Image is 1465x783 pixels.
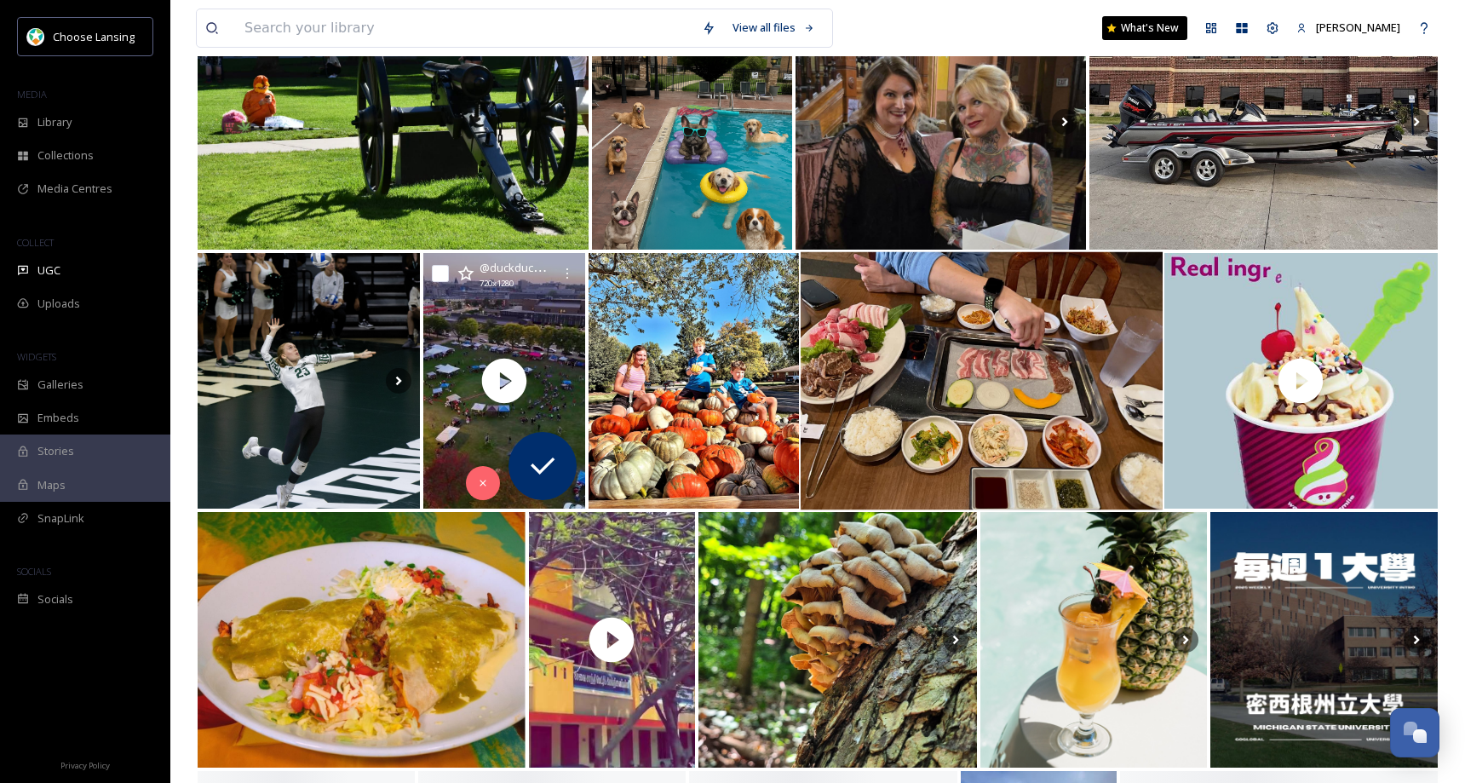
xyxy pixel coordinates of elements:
[423,253,585,509] img: thumbnail
[236,9,693,47] input: Search your library
[1102,16,1187,40] a: What's New
[37,296,80,312] span: Uploads
[724,11,824,44] a: View all files
[529,512,695,768] img: thumbnail
[37,377,83,393] span: Galleries
[17,565,51,578] span: SOCIALS
[1316,20,1400,35] span: [PERSON_NAME]
[37,410,79,426] span: Embeds
[17,236,54,249] span: COLLECT
[27,28,44,45] img: logo.jpeg
[589,253,798,509] img: Great times per usual at barkhamfarms. . #lovelansing #cider #fall #autumn #apples #pumpkin #corn...
[37,262,60,279] span: UGC
[1164,253,1438,509] img: thumbnail
[1288,11,1409,44] a: [PERSON_NAME]
[198,512,526,768] img: Burrito goals 🤤🌯 smothered in delicious green sauce and loaded with flavor! Who’s hungry? #fiesta...
[800,252,1162,510] img: Korean BBQ
[60,760,110,771] span: Privacy Policy
[480,259,571,275] span: @ duckduckdrone
[37,181,112,197] span: Media Centres
[480,278,514,290] span: 720 x 1280
[17,88,47,101] span: MEDIA
[53,29,135,44] span: Choose Lansing
[60,754,110,774] a: Privacy Policy
[37,591,73,607] span: Socials
[37,114,72,130] span: Library
[1210,512,1438,768] img: #每週1大學 Michigan State University 密西根州立大學 🌲🐎 📍 地點：位於美國五大湖區的心臟地帶 East Lansing, Michigan 📍 特色：美國十大公立...
[698,512,977,768] img: Mushrooms in Michigan 🍄 Various local parks, Lansing MI August 24th 2025 - - - #fungi #mushroom #...
[17,350,56,363] span: WIDGETS
[1390,708,1439,757] button: Open Chat
[37,147,94,164] span: Collections
[37,477,66,493] span: Maps
[37,443,74,459] span: Stories
[37,510,84,527] span: SnapLink
[980,512,1208,768] img: A few more from the mix of photos from my poolside photoshoot for twistedcraftcocktails
[198,253,420,509] img: First MSU volleyball game & 3-0 sweep against Michigan 🥱🟩⬜️ #msu #michiganstateuniversity #msupho...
